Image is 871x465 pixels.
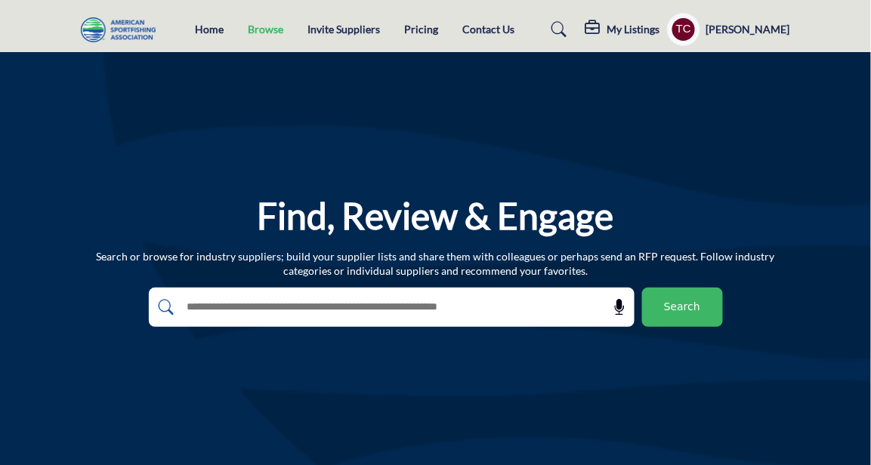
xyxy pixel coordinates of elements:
[81,249,790,279] p: Search or browse for industry suppliers; build your supplier lists and share them with colleagues...
[706,22,790,37] h5: [PERSON_NAME]
[607,23,659,36] h5: My Listings
[81,17,163,42] img: Site Logo
[195,23,224,35] a: Home
[664,299,700,315] span: Search
[537,17,577,42] a: Search
[404,23,438,35] a: Pricing
[307,23,380,35] a: Invite Suppliers
[642,288,723,327] button: Search
[248,23,283,35] a: Browse
[462,23,514,35] a: Contact Us
[258,192,614,239] h1: Find, Review & Engage
[667,13,700,46] button: Show hide supplier dropdown
[585,20,659,38] div: My Listings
